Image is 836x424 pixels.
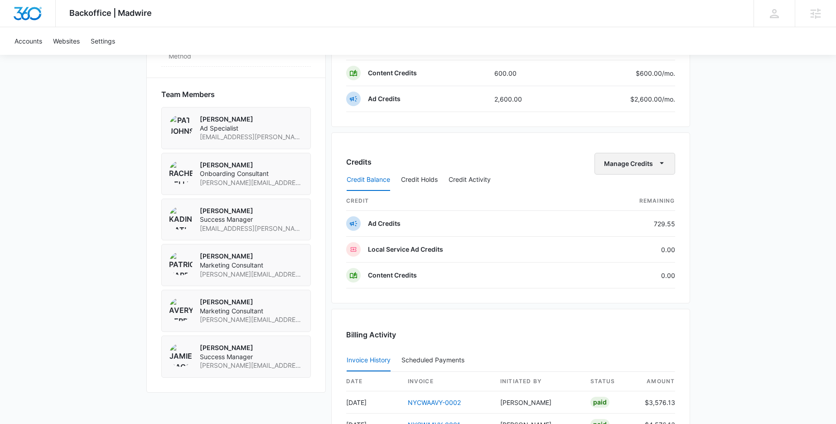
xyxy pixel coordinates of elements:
span: [EMAIL_ADDRESS][PERSON_NAME][DOMAIN_NAME] [200,132,303,141]
img: Kadin Cathey [169,206,193,230]
a: Settings [85,27,121,55]
span: Success Manager [200,215,303,224]
span: [PERSON_NAME][EMAIL_ADDRESS][PERSON_NAME][DOMAIN_NAME] [200,178,303,187]
span: Marketing Consultant [200,307,303,316]
img: Jamie Dagg [169,343,193,367]
a: Websites [48,27,85,55]
img: Pat Johnson [169,115,193,138]
span: /mo. [662,95,675,103]
span: [PERSON_NAME][EMAIL_ADDRESS][PERSON_NAME][DOMAIN_NAME] [200,315,303,324]
p: $600.00 [633,68,675,78]
span: /mo. [662,69,675,77]
img: website_grey.svg [14,24,22,31]
td: [PERSON_NAME] [493,391,583,414]
button: Credit Balance [347,169,390,191]
img: tab_domain_overview_orange.svg [24,53,32,60]
p: [PERSON_NAME] [200,343,303,352]
span: Backoffice | Madwire [69,8,152,18]
th: amount [638,372,675,391]
p: Ad Credits [368,219,401,228]
p: $2,600.00 [630,94,675,104]
p: Content Credits [368,271,417,280]
div: Keywords by Traffic [100,54,153,59]
th: invoice [401,372,493,391]
th: credit [346,191,579,211]
p: [PERSON_NAME] [200,297,303,307]
button: Manage Credits [594,153,675,175]
td: [DATE] [346,391,401,414]
span: Success Manager [200,352,303,361]
button: Credit Activity [449,169,491,191]
div: Paid [590,397,609,408]
button: Credit Holds [401,169,438,191]
div: Scheduled Payments [401,357,468,363]
td: 0.00 [579,263,675,288]
p: [PERSON_NAME] [200,115,303,124]
td: 2,600.00 [487,86,565,112]
span: [PERSON_NAME][EMAIL_ADDRESS][PERSON_NAME][DOMAIN_NAME] [200,361,303,370]
img: Rachel Bellio [169,161,193,184]
h3: Credits [346,156,372,167]
div: v 4.0.25 [25,15,44,22]
p: Local Service Ad Credits [368,245,443,254]
th: Remaining [579,191,675,211]
span: [PERSON_NAME][EMAIL_ADDRESS][PERSON_NAME][DOMAIN_NAME] [200,270,303,279]
span: Marketing Consultant [200,261,303,270]
td: $3,576.13 [638,391,675,414]
span: Team Members [161,89,215,100]
h3: Billing Activity [346,329,675,340]
p: [PERSON_NAME] [200,252,303,261]
img: Patrick Harral [169,252,193,275]
th: Initiated By [493,372,583,391]
p: [PERSON_NAME] [200,161,303,170]
td: 729.55 [579,211,675,237]
td: 0.00 [579,237,675,263]
th: date [346,372,401,391]
p: Content Credits [368,68,417,78]
p: Ad Credits [368,94,401,103]
div: Domain: [DOMAIN_NAME] [24,24,100,31]
th: status [583,372,638,391]
a: Accounts [9,27,48,55]
span: [EMAIL_ADDRESS][PERSON_NAME][DOMAIN_NAME] [200,224,303,233]
div: Domain Overview [34,54,81,59]
img: tab_keywords_by_traffic_grey.svg [90,53,97,60]
p: [PERSON_NAME] [200,206,303,215]
span: Onboarding Consultant [200,169,303,178]
img: Avery Berryman [169,297,193,321]
button: Invoice History [347,350,391,371]
span: Ad Specialist [200,124,303,133]
a: NYCWAAVY-0002 [408,399,461,406]
td: 600.00 [487,60,565,86]
img: logo_orange.svg [14,15,22,22]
